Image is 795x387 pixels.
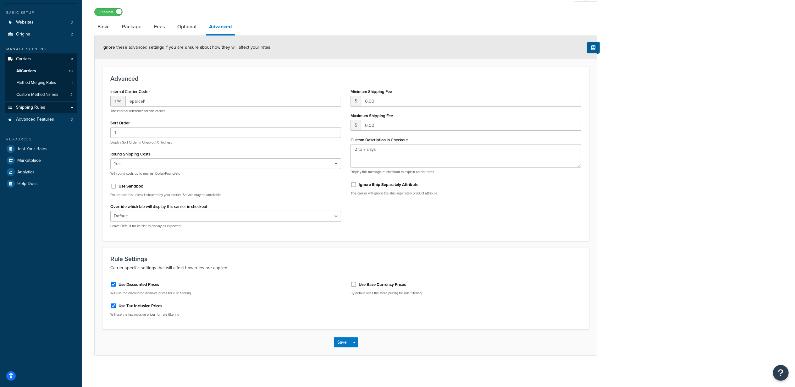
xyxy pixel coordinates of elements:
[110,140,341,145] p: Display Sort Order in Checkout 0=highest
[110,152,150,156] label: Round Shipping Costs
[5,29,77,40] li: Origins
[773,365,789,381] button: Open Resource Center
[94,19,113,34] a: Basic
[95,8,122,16] label: Enabled
[587,42,600,53] button: Show Help Docs
[110,255,581,262] h3: Rule Settings
[5,114,77,125] li: Advanced Features
[151,19,168,34] a: Fees
[5,46,77,52] div: Manage Shipping
[351,120,361,131] span: $
[5,17,77,28] li: Websites
[351,170,581,174] p: Display this message at checkout to explain carrier rates
[5,114,77,125] a: Advanced Features3
[17,181,38,187] span: Help Docs
[71,80,73,85] span: 1
[5,89,77,101] li: Custom Method Names
[110,204,207,209] label: Override which tab will display this carrier in checkout
[119,282,159,287] label: Use Discounted Prices
[174,19,200,34] a: Optional
[119,303,162,309] label: Use Tax Inclusive Prices
[16,80,56,85] span: Method Merging Rules
[206,19,235,35] a: Advanced
[71,32,73,37] span: 2
[351,113,393,118] label: Maximum Shipping Fee
[110,121,130,125] label: Sort Order
[5,102,77,113] a: Shipping Rules
[5,53,77,101] li: Carriers
[70,92,73,97] span: 2
[110,312,341,317] p: Will use the tax inclusive prices for rule filtering
[351,291,581,296] p: By default uses the store pricing for rule filtering
[5,77,77,89] a: Method Merging Rules1
[17,170,35,175] span: Analytics
[71,117,73,122] span: 3
[119,183,143,189] label: Use Sandbox
[16,105,45,110] span: Shipping Rules
[359,182,418,188] label: Ignore Ship Separately Attribute
[16,20,34,25] span: Websites
[71,20,73,25] span: 3
[351,138,408,142] label: Custom Description in Checkout
[5,77,77,89] li: Method Merging Rules
[5,10,77,15] div: Basic Setup
[351,144,581,167] textarea: 2 to 7 days
[16,32,30,37] span: Origins
[110,171,341,176] p: Will round costs up to nearest Dollar/Pound/etc
[110,96,125,106] span: shq
[351,191,581,196] p: This carrier will ignore the ship separately product attribute
[5,155,77,166] a: Marketplace
[16,117,54,122] span: Advanced Features
[334,337,351,347] button: Save
[5,89,77,101] a: Custom Method Names2
[110,89,150,94] label: Internal Carrier Code
[5,29,77,40] a: Origins2
[110,193,341,197] p: Do not use this unless instructed by your carrier. Service may be unreliable
[17,146,47,152] span: Test Your Rates
[16,68,36,74] span: All Carriers
[69,68,73,74] span: 13
[5,166,77,178] a: Analytics
[110,109,341,113] p: The internal reference for this carrier
[5,143,77,155] a: Test Your Rates
[5,17,77,28] a: Websites3
[351,89,392,94] label: Minimum Shipping Fee
[16,92,58,97] span: Custom Method Names
[5,178,77,189] a: Help Docs
[110,291,341,296] p: Will use the discounted inclusive prices for rule filtering
[351,96,361,106] span: $
[110,224,341,228] p: Leave Default for carrier to display as expected.
[110,75,581,82] h3: Advanced
[17,158,41,163] span: Marketplace
[5,53,77,65] a: Carriers
[5,137,77,142] div: Resources
[102,44,271,51] span: Ignore these advanced settings if you are unsure about how they will affect your rates.
[16,57,31,62] span: Carriers
[110,264,581,272] p: Carrier specific settings that will affect how rules are applied.
[119,19,145,34] a: Package
[359,282,406,287] label: Use Base Currency Prices
[5,65,77,77] a: AllCarriers13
